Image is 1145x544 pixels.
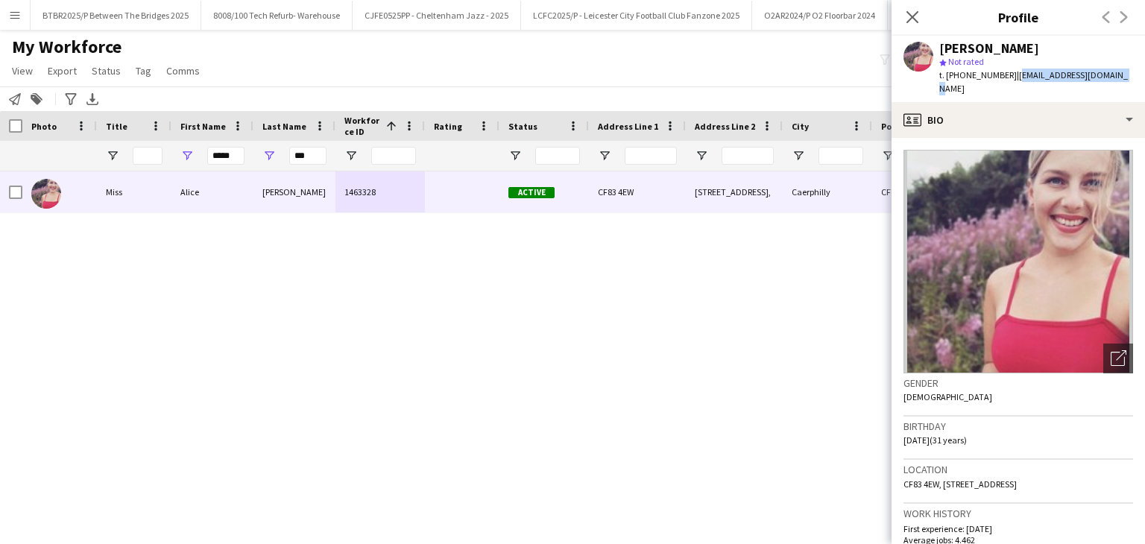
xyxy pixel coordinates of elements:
[792,121,809,132] span: City
[903,523,1133,534] p: First experience: [DATE]
[818,147,863,165] input: City Filter Input
[903,420,1133,433] h3: Birthday
[353,1,521,30] button: CJFE0525PP - Cheltenham Jazz - 2025
[598,149,611,162] button: Open Filter Menu
[180,149,194,162] button: Open Filter Menu
[695,149,708,162] button: Open Filter Menu
[86,61,127,80] a: Status
[888,1,1025,30] button: O2AR2025/P O2 Floor Bar FY26
[207,147,245,165] input: First Name Filter Input
[434,121,462,132] span: Rating
[521,1,752,30] button: LCFC2025/P - Leicester City Football Club Fanzone 2025
[686,171,783,212] div: [STREET_ADDRESS],
[201,1,353,30] button: 8008/100 Tech Refurb- Warehouse
[130,61,157,80] a: Tag
[535,147,580,165] input: Status Filter Input
[903,434,967,446] span: [DATE] (31 years)
[625,147,677,165] input: Address Line 1 Filter Input
[344,115,380,137] span: Workforce ID
[722,147,774,165] input: Address Line 2 Filter Input
[262,121,306,132] span: Last Name
[106,149,119,162] button: Open Filter Menu
[939,69,1017,80] span: t. [PHONE_NUMBER]
[262,149,276,162] button: Open Filter Menu
[6,61,39,80] a: View
[892,7,1145,27] h3: Profile
[6,90,24,108] app-action-btn: Notify workforce
[752,1,888,30] button: O2AR2024/P O2 Floorbar 2024
[903,376,1133,390] h3: Gender
[106,121,127,132] span: Title
[508,121,537,132] span: Status
[31,1,201,30] button: BTBR2025/P Between The Bridges 2025
[180,121,226,132] span: First Name
[166,64,200,78] span: Comms
[508,187,555,198] span: Active
[872,171,962,212] div: CF83 4EW
[695,121,755,132] span: Address Line 2
[792,149,805,162] button: Open Filter Menu
[903,463,1133,476] h3: Location
[133,147,163,165] input: Title Filter Input
[1103,344,1133,373] div: Open photos pop-in
[903,150,1133,373] img: Crew avatar or photo
[97,171,171,212] div: Miss
[903,478,1017,490] span: CF83 4EW, [STREET_ADDRESS]
[136,64,151,78] span: Tag
[12,64,33,78] span: View
[589,171,686,212] div: CF83 4EW
[289,147,327,165] input: Last Name Filter Input
[903,507,1133,520] h3: Work history
[881,149,895,162] button: Open Filter Menu
[881,121,924,132] span: Post Code
[31,121,57,132] span: Photo
[83,90,101,108] app-action-btn: Export XLSX
[939,69,1128,94] span: | [EMAIL_ADDRESS][DOMAIN_NAME]
[160,61,206,80] a: Comms
[371,147,416,165] input: Workforce ID Filter Input
[939,42,1039,55] div: [PERSON_NAME]
[903,391,992,402] span: [DEMOGRAPHIC_DATA]
[948,56,984,67] span: Not rated
[12,36,122,58] span: My Workforce
[344,149,358,162] button: Open Filter Menu
[253,171,335,212] div: [PERSON_NAME]
[783,171,872,212] div: Caerphilly
[42,61,83,80] a: Export
[598,121,658,132] span: Address Line 1
[335,171,425,212] div: 1463328
[92,64,121,78] span: Status
[171,171,253,212] div: Alice
[48,64,77,78] span: Export
[508,149,522,162] button: Open Filter Menu
[62,90,80,108] app-action-btn: Advanced filters
[892,102,1145,138] div: Bio
[28,90,45,108] app-action-btn: Add to tag
[31,179,61,209] img: Alice Sylvester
